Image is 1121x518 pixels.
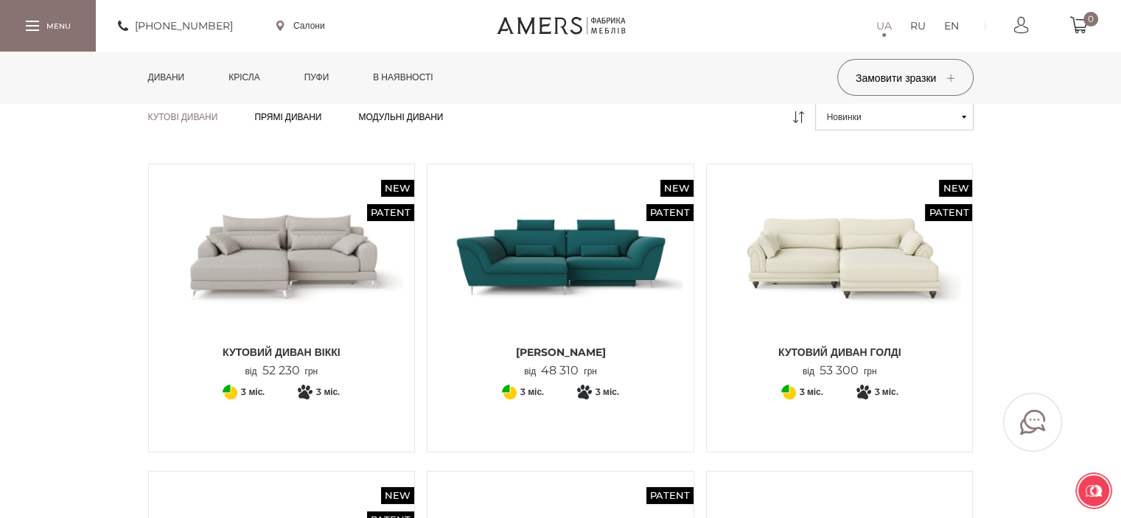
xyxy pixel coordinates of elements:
[876,17,892,35] a: UA
[875,383,898,401] span: 3 міс.
[718,345,962,360] span: Кутовий диван ГОЛДІ
[381,180,414,197] span: New
[439,175,682,378] a: New Patent Кутовий Диван Грейсі Кутовий Диван Грейсі [PERSON_NAME] від48 310грн
[439,345,682,360] span: [PERSON_NAME]
[524,364,597,378] p: від грн
[241,383,265,401] span: 3 міс.
[358,111,443,123] a: Модульні дивани
[925,204,972,221] span: Patent
[257,363,305,377] span: 52 230
[944,17,959,35] a: EN
[596,383,619,401] span: 3 міс.
[800,383,823,401] span: 3 міс.
[837,59,974,96] button: Замовити зразки
[520,383,544,401] span: 3 міс.
[910,17,926,35] a: RU
[1083,12,1098,27] span: 0
[803,364,877,378] p: від грн
[160,345,404,360] span: Кутовий диван ВІККІ
[362,52,444,103] a: в наявності
[536,363,584,377] span: 48 310
[118,17,233,35] a: [PHONE_NUMBER]
[856,71,954,85] span: Замовити зразки
[718,175,962,378] a: New Patent Кутовий диван ГОЛДІ Кутовий диван ГОЛДІ Кутовий диван ГОЛДІ від53 300грн
[814,363,864,377] span: 53 300
[939,180,972,197] span: New
[660,180,694,197] span: New
[646,487,694,504] span: Patent
[815,103,974,130] button: Новинки
[293,52,341,103] a: Пуфи
[646,204,694,221] span: Patent
[245,364,318,378] p: від грн
[381,487,414,504] span: New
[160,175,404,378] a: New Patent Кутовий диван ВІККІ Кутовий диван ВІККІ Кутовий диван ВІККІ від52 230грн
[254,111,321,123] a: Прямі дивани
[316,383,340,401] span: 3 міс.
[137,52,196,103] a: Дивани
[276,19,325,32] a: Салони
[367,204,414,221] span: Patent
[217,52,270,103] a: Крісла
